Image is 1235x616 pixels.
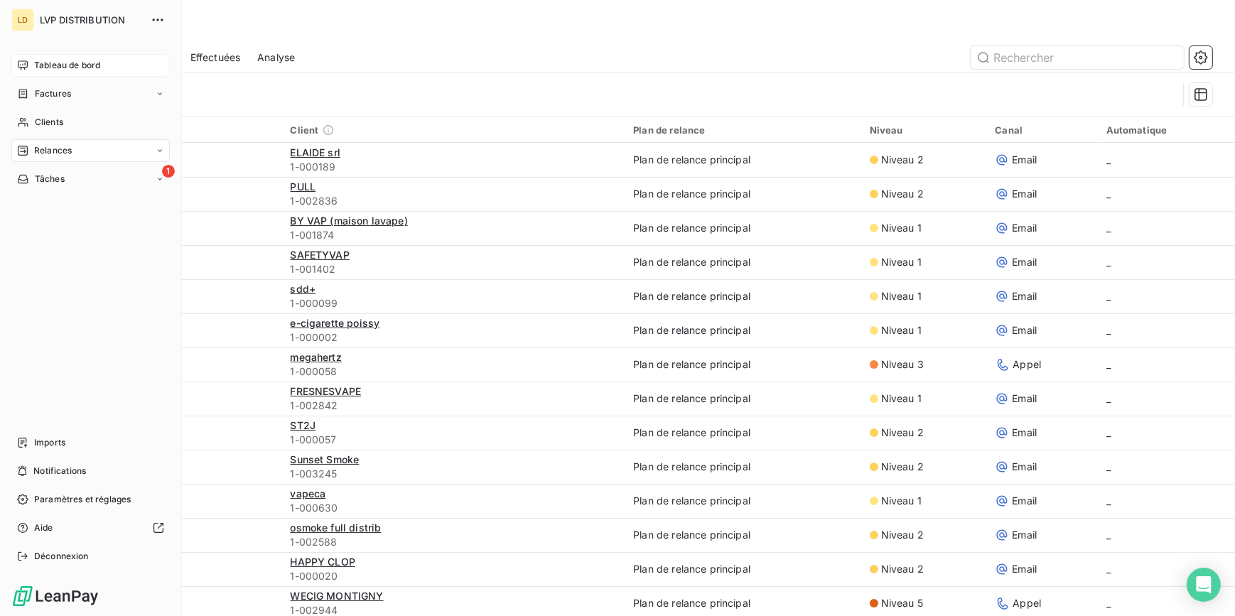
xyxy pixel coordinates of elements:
span: Email [1012,562,1037,576]
span: _ [1106,426,1111,438]
span: _ [1106,597,1111,609]
td: Plan de relance principal [625,450,861,484]
span: _ [1106,153,1111,166]
span: WECIG MONTIGNY [290,590,383,602]
span: sdd+ [290,283,316,295]
span: SAFETYVAP [290,249,349,261]
span: Email [1012,460,1037,474]
div: Niveau [870,124,978,136]
span: Email [1012,391,1037,406]
span: _ [1106,392,1111,404]
div: LD [11,9,34,31]
td: Plan de relance principal [625,177,861,211]
span: 1-001874 [290,228,616,242]
span: _ [1106,222,1111,234]
span: Niveau 1 [881,494,922,508]
span: e-cigarette poissy [290,317,379,329]
span: Niveau 2 [881,562,924,576]
span: FRESNESVAPE [290,385,361,397]
td: Plan de relance principal [625,416,861,450]
span: 1-002836 [290,194,616,208]
span: 1-000057 [290,433,616,447]
span: osmoke full distrib [290,522,381,534]
div: Open Intercom Messenger [1187,568,1221,602]
span: 1-000020 [290,569,616,583]
td: Plan de relance principal [625,484,861,518]
span: Email [1012,255,1037,269]
span: _ [1106,188,1111,200]
span: HAPPY CLOP [290,556,355,568]
span: Email [1012,494,1037,508]
span: Niveau 2 [881,460,924,474]
span: LVP DISTRIBUTION [40,14,142,26]
span: ELAIDE srl [290,146,340,158]
span: megahertz [290,351,341,363]
span: Niveau 1 [881,255,922,269]
span: Niveau 2 [881,153,924,167]
span: _ [1106,358,1111,370]
span: Email [1012,221,1037,235]
td: Plan de relance principal [625,279,861,313]
span: Niveau 1 [881,221,922,235]
span: Analyse [257,50,295,65]
span: Niveau 3 [881,357,924,372]
span: Email [1012,426,1037,440]
span: 1-001402 [290,262,616,276]
span: PULL [290,180,316,193]
td: Plan de relance principal [625,382,861,416]
span: 1-000058 [290,364,616,379]
span: Email [1012,187,1037,201]
span: 1-000630 [290,501,616,515]
span: Niveau 1 [881,391,922,406]
span: Notifications [33,465,86,477]
span: Email [1012,528,1037,542]
span: Tableau de bord [34,59,100,72]
div: Plan de relance [633,124,853,136]
span: Factures [35,87,71,100]
span: _ [1106,495,1111,507]
span: Client [290,124,318,136]
span: vapeca [290,487,325,499]
td: Plan de relance principal [625,552,861,586]
span: _ [1106,563,1111,575]
span: Clients [35,116,63,129]
span: Sunset Smoke [290,453,359,465]
span: Appel [1013,596,1041,610]
span: 1 [162,165,175,178]
td: Plan de relance principal [625,143,861,177]
span: _ [1106,290,1111,302]
span: Niveau 5 [881,596,923,610]
span: Email [1012,289,1037,303]
span: _ [1106,460,1111,472]
td: Plan de relance principal [625,313,861,347]
span: Niveau 1 [881,289,922,303]
span: Email [1012,153,1037,167]
div: Canal [995,124,1089,136]
span: Effectuées [190,50,241,65]
span: Email [1012,323,1037,337]
span: Relances [34,144,72,157]
span: _ [1106,256,1111,268]
span: 1-002842 [290,399,616,413]
span: 1-000189 [290,160,616,174]
span: 1-000099 [290,296,616,310]
span: 1-000002 [290,330,616,345]
td: Plan de relance principal [625,245,861,279]
span: Tâches [35,173,65,185]
span: 1-003245 [290,467,616,481]
span: _ [1106,324,1111,336]
span: Appel [1013,357,1041,372]
span: Niveau 2 [881,187,924,201]
img: Logo LeanPay [11,585,99,607]
a: Aide [11,517,170,539]
span: Niveau 2 [881,528,924,542]
span: 1-002588 [290,535,616,549]
span: Niveau 2 [881,426,924,440]
div: Automatique [1106,124,1226,136]
td: Plan de relance principal [625,211,861,245]
span: ST2J [290,419,316,431]
span: BY VAP (maison lavape) [290,215,407,227]
span: _ [1106,529,1111,541]
span: Aide [34,522,53,534]
td: Plan de relance principal [625,347,861,382]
